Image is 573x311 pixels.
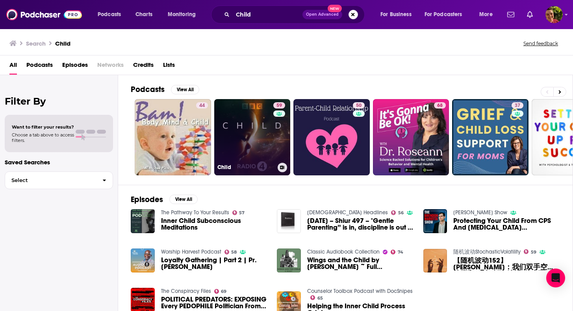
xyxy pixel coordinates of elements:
a: Podcasts [26,59,53,75]
a: 37 [452,99,528,175]
a: 59 [524,249,536,254]
span: Charts [135,9,152,20]
span: 74 [398,250,403,254]
span: 【随机波动152】[PERSON_NAME]：我们双手空空地搅和一种叫作“希望”的东西 [453,257,560,271]
span: Logged in as Marz [545,6,563,23]
button: View All [171,85,199,94]
button: Show profile menu [545,6,563,23]
button: Open AdvancedNew [302,10,342,19]
span: Loyalty Gathering | Part 2 | Pr. [PERSON_NAME] [161,257,268,270]
span: Choose a tab above to access filters. [12,132,74,143]
span: More [479,9,493,20]
a: Brendon Marotta Show [453,209,507,216]
span: 68 [437,102,443,110]
a: Classic Audiobook Collection [307,248,380,255]
span: 69 [221,290,226,293]
span: [DATE] – Shiur 497 – "Gentle Parenting” is in, discipline is out - Should parents discipline thei... [307,217,414,231]
a: The Pathway To Your Results [161,209,229,216]
button: open menu [375,8,421,21]
a: 1/11/25 – Shiur 497 – "Gentle Parenting” is in, discipline is out - Should parents discipline the... [277,209,301,233]
span: 44 [199,102,205,110]
span: Select [5,178,96,183]
span: Monitoring [168,9,196,20]
span: 37 [515,102,520,110]
a: 68 [373,99,449,175]
button: open menu [92,8,131,21]
div: Search podcasts, credits, & more... [219,6,372,24]
a: POLITICAL PREDATORS: EXPOSING Every PEDOPHILE Politician From BOTH Political Parties [161,296,268,309]
span: 59 [531,250,536,254]
a: 74 [391,250,403,254]
span: Protecting Your Child From CPS And [MEDICAL_DATA] Pediatricians With [PERSON_NAME] (#40) [453,217,560,231]
span: Wings and the Child by [PERSON_NAME] ~ Full Audiobook [307,257,414,270]
button: open menu [162,8,206,21]
a: 50 [293,99,370,175]
a: The Conspiracy Files [161,288,211,294]
a: 37 [512,102,523,109]
a: 44 [135,99,211,175]
a: Halacha Headlines [307,209,388,216]
a: 随机波动StochasticVolatility [453,248,521,255]
a: 68 [434,102,446,109]
div: Open Intercom Messenger [546,269,565,287]
a: EpisodesView All [131,195,198,204]
span: For Business [380,9,412,20]
img: Inner Child Subconscious Meditations [131,209,155,233]
a: 59 [273,102,285,109]
img: Wings and the Child by E. Nesbit ~ Full Audiobook [277,248,301,272]
a: 57 [232,210,245,215]
span: Podcasts [98,9,121,20]
a: 58 [224,250,237,254]
a: 59Child [214,99,291,175]
a: Wings and the Child by E. Nesbit ~ Full Audiobook [307,257,414,270]
a: Show notifications dropdown [524,8,536,21]
a: Protecting Your Child From CPS And Child Abuse Pediatricians With Beth Maloney (#40) [453,217,560,231]
span: New [328,5,342,12]
span: Networks [97,59,124,75]
span: Want to filter your results? [12,124,74,130]
a: Inner Child Subconscious Meditations [161,217,268,231]
span: 65 [317,296,323,300]
input: Search podcasts, credits, & more... [233,8,302,21]
h3: Search [26,40,46,47]
h3: Child [55,40,70,47]
a: Lists [163,59,175,75]
a: 65 [310,295,323,300]
h2: Episodes [131,195,163,204]
span: For Podcasters [425,9,462,20]
img: 【随机波动152】颜悦颜怡：我们双手空空地搅和一种叫作“希望”的东西 [423,249,447,273]
p: Saved Searches [5,158,113,166]
a: Show notifications dropdown [504,8,517,21]
img: Protecting Your Child From CPS And Child Abuse Pediatricians With Beth Maloney (#40) [423,209,447,233]
img: Podchaser - Follow, Share and Rate Podcasts [6,7,82,22]
a: Counselor Toolbox Podcast with DocSnipes [307,288,413,294]
button: View All [169,195,198,204]
a: All [9,59,17,75]
a: 【随机波动152】颜悦颜怡：我们双手空空地搅和一种叫作“希望”的东西 [453,257,560,271]
button: Select [5,171,113,189]
button: open menu [419,8,474,21]
img: User Profile [545,6,563,23]
span: 57 [239,211,245,215]
a: 1/11/25 – Shiur 497 – "Gentle Parenting” is in, discipline is out - Should parents discipline the... [307,217,414,231]
span: 59 [276,102,282,110]
span: 50 [356,102,362,110]
a: Charts [130,8,157,21]
button: open menu [474,8,503,21]
a: Credits [133,59,154,75]
a: Worship Harvest Podcast [161,248,221,255]
button: Send feedback [521,40,560,47]
a: Episodes [62,59,88,75]
a: 50 [353,102,365,109]
img: Loyalty Gathering | Part 2 | Pr. Jimmy Macharia [131,248,155,272]
a: 56 [391,210,404,215]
